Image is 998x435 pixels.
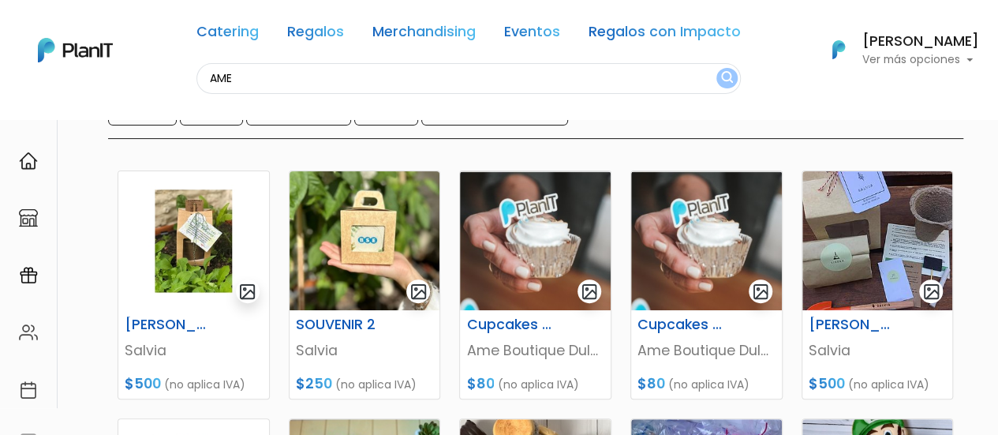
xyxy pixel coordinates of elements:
span: $500 [125,374,161,393]
img: gallery-light [238,283,256,301]
img: campaigns-02234683943229c281be62815700db0a1741e53638e28bf9629b52c665b00959.svg [19,266,38,285]
p: Ame Boutique Dulce [637,340,776,361]
img: PlanIt Logo [821,32,856,67]
img: gallery-light [922,283,940,301]
span: (no aplica IVA) [848,377,929,392]
img: gallery-light [409,283,428,301]
a: gallery-light [PERSON_NAME] INDIVIDUAL 1 Salvia $500 (no aplica IVA) [802,171,954,399]
img: calendar-87d922413cdce8b2cf7b7f5f62616a5cf9e4887200fb71536465627b3292af00.svg [19,381,38,399]
span: (no aplica IVA) [497,377,578,392]
img: thumb_Captura_de_pantalla_2023-05-24_1239405.jpg [460,171,611,310]
img: PlanIt Logo [38,38,113,62]
img: thumb_WhatsApp_Image_2020-06-06_at_11.13.10__1_.jpeg [802,171,953,310]
span: $80 [637,374,665,393]
input: Buscá regalos, desayunos, y más [196,63,741,94]
img: thumb_WhatsApp_Image_2023-05-24_at_16.02.33.jpeg [290,171,440,310]
a: Catering [196,25,259,44]
a: gallery-light [PERSON_NAME] INDIVIDUAL 2 Salvia $500 (no aplica IVA) [118,171,270,399]
h6: [PERSON_NAME] [862,35,979,49]
p: Salvia [809,340,947,361]
a: Merchandising [372,25,476,44]
a: Regalos [287,25,344,44]
h6: Cupcakes temáticos [457,317,561,333]
span: (no aplica IVA) [335,377,417,392]
img: marketplace-4ceaa7011d94191e9ded77b95e3339b90024bf715f7c57f8cf31f2d8c509eaba.svg [19,208,38,227]
h6: [PERSON_NAME] INDIVIDUAL 1 [799,317,903,333]
h6: [PERSON_NAME] INDIVIDUAL 2 [115,317,219,333]
p: Ame Boutique Dulce [466,340,604,361]
img: gallery-light [752,283,770,301]
img: thumb_thumb_SALVIA.jpg [118,171,269,310]
p: Ver más opciones [862,54,979,66]
span: (no aplica IVA) [164,377,245,392]
a: gallery-light Cupcakes temáticos Ame Boutique Dulce $80 (no aplica IVA) [630,171,783,399]
a: Regalos con Impacto [589,25,741,44]
img: thumb_Captura_de_pantalla_2023-05-24_1239405.jpg [631,171,782,310]
img: gallery-light [581,283,599,301]
a: Eventos [504,25,560,44]
img: people-662611757002400ad9ed0e3c099ab2801c6687ba6c219adb57efc949bc21e19d.svg [19,323,38,342]
p: Salvia [296,340,434,361]
span: (no aplica IVA) [668,377,749,392]
img: home-e721727adea9d79c4d83392d1f703f7f8bce08238fde08b1acbfd93340b81755.svg [19,152,38,171]
img: search_button-432b6d5273f82d61273b3651a40e1bd1b912527efae98b1b7a1b2c0702e16a8d.svg [721,71,733,86]
p: Salvia [125,340,263,361]
span: $500 [809,374,845,393]
span: $250 [296,374,332,393]
span: $80 [466,374,494,393]
h6: SOUVENIR 2 [286,317,391,333]
h6: Cupcakes temáticos [628,317,732,333]
div: ¿Necesitás ayuda? [81,15,227,46]
a: gallery-light Cupcakes temáticos Ame Boutique Dulce $80 (no aplica IVA) [459,171,611,399]
button: PlanIt Logo [PERSON_NAME] Ver más opciones [812,29,979,70]
a: gallery-light SOUVENIR 2 Salvia $250 (no aplica IVA) [289,171,441,399]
